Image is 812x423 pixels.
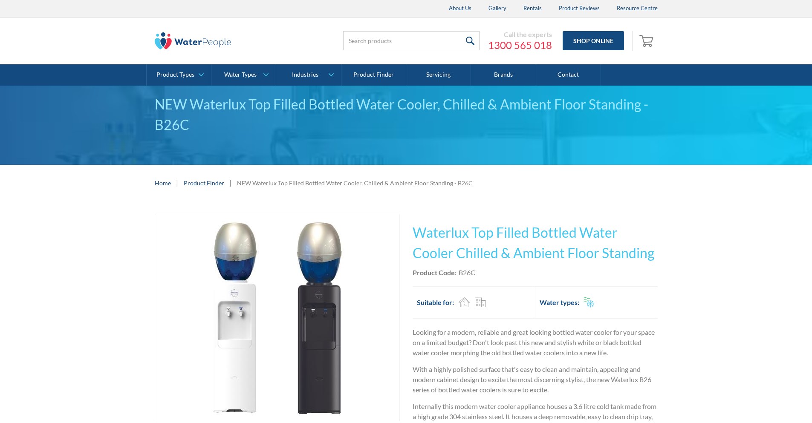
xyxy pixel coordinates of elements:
a: Product Finder [184,178,224,187]
p: Looking for a modern, reliable and great looking bottled water cooler for your space on a limited... [413,327,658,358]
a: Product Finder [341,64,406,86]
div: NEW Waterlux Top Filled Bottled Water Cooler, Chilled & Ambient Floor Standing - B26C [155,94,658,135]
img: NEW Waterlux Top Filled Bottled Water Cooler, Chilled & Ambient Floor Standing - B26C [174,214,381,421]
p: With a highly polished surface that's easy to clean and maintain, appealing and modern cabinet de... [413,364,658,395]
div: Call the experts [488,30,552,39]
img: shopping cart [639,34,656,47]
h2: Suitable for: [417,297,454,308]
div: NEW Waterlux Top Filled Bottled Water Cooler, Chilled & Ambient Floor Standing - B26C [237,178,473,187]
a: open lightbox [155,214,400,421]
input: Search products [343,31,480,50]
a: Servicing [406,64,471,86]
div: Product Types [156,71,194,78]
a: Water Types [211,64,276,86]
div: Industries [292,71,318,78]
a: Industries [276,64,341,86]
strong: Product Code: [413,268,457,276]
div: | [175,178,179,188]
a: Product Types [147,64,211,86]
div: B26C [459,268,475,278]
a: Home [155,178,171,187]
a: 1300 565 018 [488,39,552,52]
h1: Waterlux Top Filled Bottled Water Cooler Chilled & Ambient Floor Standing [413,222,658,263]
img: The Water People [155,32,231,49]
a: Contact [536,64,601,86]
a: Shop Online [563,31,624,50]
h2: Water types: [540,297,579,308]
div: Water Types [224,71,257,78]
a: Brands [471,64,536,86]
a: Open empty cart [637,31,658,51]
div: | [228,178,233,188]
